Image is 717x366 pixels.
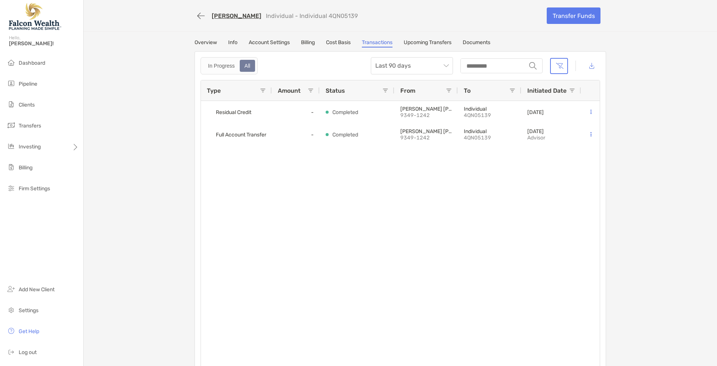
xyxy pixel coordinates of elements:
[301,39,315,47] a: Billing
[19,123,41,129] span: Transfers
[19,144,41,150] span: Investing
[400,112,452,119] p: 9349-1242
[204,61,239,71] div: In Progress
[9,40,79,47] span: [PERSON_NAME]!
[7,142,16,151] img: investing icon
[400,87,415,94] span: From
[332,108,358,117] p: Completed
[7,184,16,193] img: firm-settings icon
[400,135,452,141] p: 9349-1242
[404,39,451,47] a: Upcoming Transfers
[19,81,37,87] span: Pipeline
[216,129,266,141] span: Full Account Transfer
[7,100,16,109] img: clients icon
[201,57,258,74] div: segmented control
[463,39,490,47] a: Documents
[7,285,16,293] img: add_new_client icon
[272,123,320,146] div: -
[19,60,45,66] span: Dashboard
[332,130,358,139] p: Completed
[547,7,600,24] a: Transfer Funds
[464,135,515,141] p: 4QN05139
[7,305,16,314] img: settings icon
[19,349,37,356] span: Log out
[527,135,545,141] p: advisor
[527,87,567,94] span: Initiated Date
[375,58,448,74] span: Last 90 days
[7,121,16,130] img: transfers icon
[7,326,16,335] img: get-help icon
[19,286,55,293] span: Add New Client
[240,61,255,71] div: All
[400,128,452,135] p: CHARLES SCHWAB & CO., INC.
[326,39,351,47] a: Cost Basis
[464,128,515,135] p: Individual
[464,112,515,119] p: 4QN05139
[464,87,471,94] span: To
[9,3,61,30] img: Falcon Wealth Planning Logo
[19,164,32,171] span: Billing
[19,102,35,108] span: Clients
[216,106,251,119] span: Residual Credit
[195,39,217,47] a: Overview
[19,307,38,314] span: Settings
[7,79,16,88] img: pipeline icon
[527,109,544,116] p: [DATE]
[7,347,16,356] img: logout icon
[19,328,39,335] span: Get Help
[207,87,221,94] span: Type
[362,39,392,47] a: Transactions
[326,87,345,94] span: Status
[464,106,515,112] p: Individual
[272,101,320,123] div: -
[249,39,290,47] a: Account Settings
[400,106,452,112] p: CHARLES SCHWAB & CO., INC.
[527,128,545,135] p: [DATE]
[212,12,261,19] a: [PERSON_NAME]
[7,163,16,172] img: billing icon
[7,58,16,67] img: dashboard icon
[278,87,301,94] span: Amount
[228,39,238,47] a: Info
[266,12,358,19] p: Individual - Individual 4QN05139
[529,62,537,70] img: input icon
[19,185,50,192] span: Firm Settings
[550,58,568,74] button: Clear filters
